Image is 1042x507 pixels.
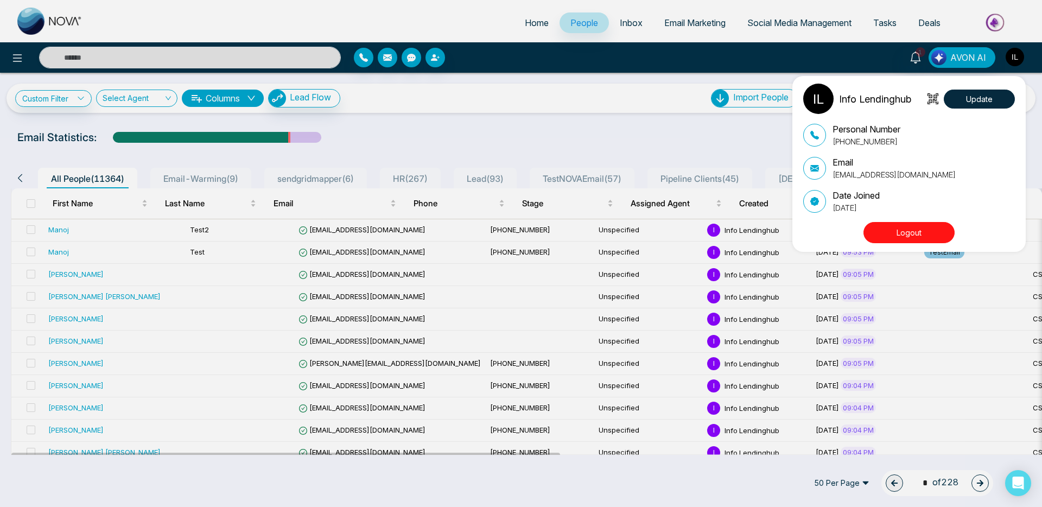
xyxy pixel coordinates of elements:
[863,222,955,243] button: Logout
[839,92,911,106] p: Info Lendinghub
[944,90,1015,109] button: Update
[833,123,900,136] p: Personal Number
[833,189,880,202] p: Date Joined
[833,169,956,180] p: [EMAIL_ADDRESS][DOMAIN_NAME]
[1005,470,1031,496] div: Open Intercom Messenger
[833,202,880,213] p: [DATE]
[833,136,900,147] p: [PHONE_NUMBER]
[833,156,956,169] p: Email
